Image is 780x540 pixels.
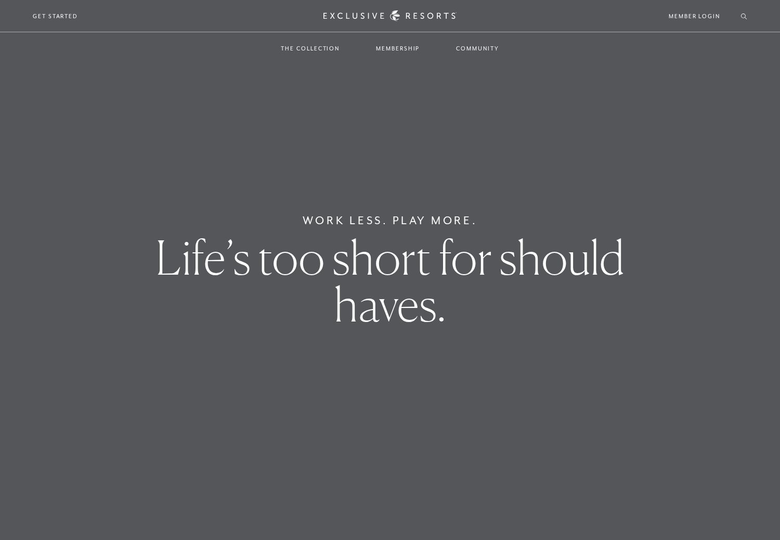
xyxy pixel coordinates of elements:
[270,33,350,63] a: The Collection
[446,33,509,63] a: Community
[669,11,720,21] a: Member Login
[366,33,430,63] a: Membership
[33,11,78,21] a: Get Started
[303,212,478,229] h6: Work Less. Play More.
[136,234,644,328] h1: Life’s too short for should haves.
